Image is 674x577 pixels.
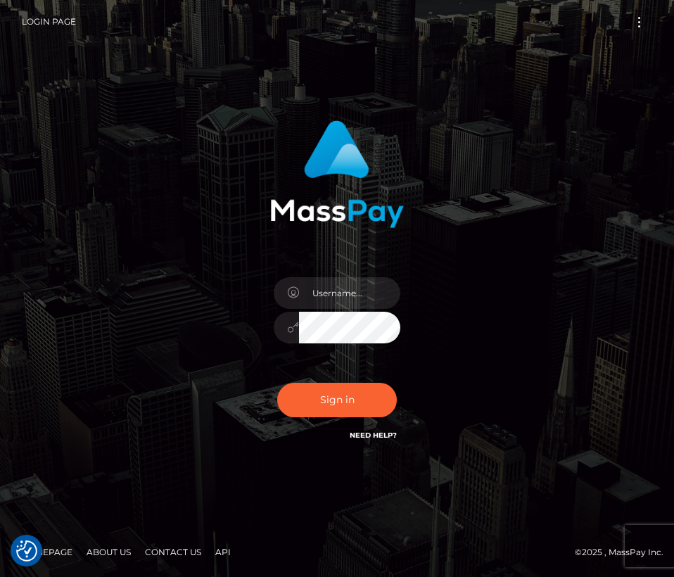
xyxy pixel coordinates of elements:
[299,277,400,309] input: Username...
[15,541,78,563] a: Homepage
[277,383,397,417] button: Sign in
[139,541,207,563] a: Contact Us
[626,13,652,32] button: Toggle navigation
[210,541,236,563] a: API
[350,431,397,440] a: Need Help?
[81,541,136,563] a: About Us
[11,545,663,560] div: © 2025 , MassPay Inc.
[270,120,404,228] img: MassPay Login
[16,540,37,562] img: Revisit consent button
[16,540,37,562] button: Consent Preferences
[22,7,76,37] a: Login Page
